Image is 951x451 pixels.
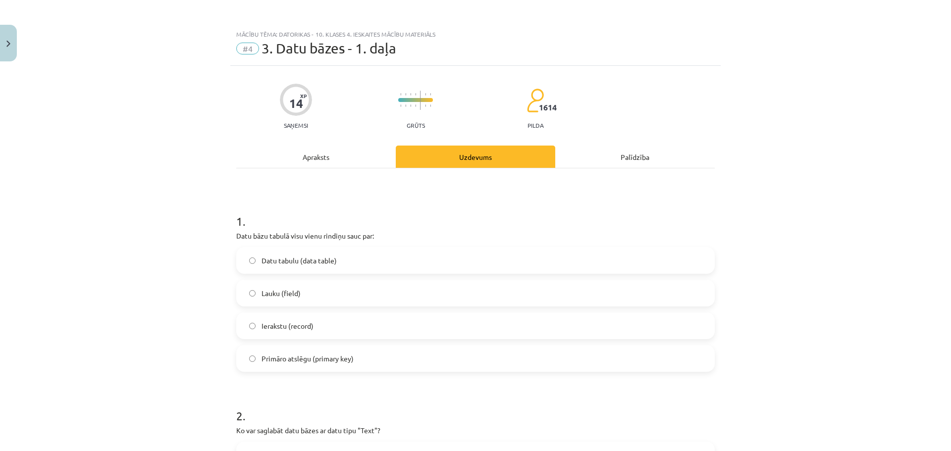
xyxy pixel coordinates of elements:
[405,104,406,107] img: icon-short-line-57e1e144782c952c97e751825c79c345078a6d821885a25fce030b3d8c18986b.svg
[400,104,401,107] img: icon-short-line-57e1e144782c952c97e751825c79c345078a6d821885a25fce030b3d8c18986b.svg
[280,122,312,129] p: Saņemsi
[249,257,256,264] input: Datu tabulu (data table)
[430,93,431,96] img: icon-short-line-57e1e144782c952c97e751825c79c345078a6d821885a25fce030b3d8c18986b.svg
[425,93,426,96] img: icon-short-line-57e1e144782c952c97e751825c79c345078a6d821885a25fce030b3d8c18986b.svg
[262,321,314,331] span: Ierakstu (record)
[396,146,555,168] div: Uzdevums
[410,93,411,96] img: icon-short-line-57e1e144782c952c97e751825c79c345078a6d821885a25fce030b3d8c18986b.svg
[249,355,256,362] input: Primāro atslēgu (primary key)
[236,425,715,436] p: Ko var saglabāt datu bāzes ar datu tipu "Text"?
[236,231,715,241] p: Datu bāzu tabulā visu vienu rindiņu sauc par:
[528,122,543,129] p: pilda
[300,93,307,99] span: XP
[405,93,406,96] img: icon-short-line-57e1e144782c952c97e751825c79c345078a6d821885a25fce030b3d8c18986b.svg
[236,392,715,422] h1: 2 .
[410,104,411,107] img: icon-short-line-57e1e144782c952c97e751825c79c345078a6d821885a25fce030b3d8c18986b.svg
[555,146,715,168] div: Palīdzība
[236,197,715,228] h1: 1 .
[262,288,301,299] span: Lauku (field)
[262,255,337,266] span: Datu tabulu (data table)
[415,104,416,107] img: icon-short-line-57e1e144782c952c97e751825c79c345078a6d821885a25fce030b3d8c18986b.svg
[415,93,416,96] img: icon-short-line-57e1e144782c952c97e751825c79c345078a6d821885a25fce030b3d8c18986b.svg
[527,88,544,113] img: students-c634bb4e5e11cddfef0936a35e636f08e4e9abd3cc4e673bd6f9a4125e45ecb1.svg
[539,103,557,112] span: 1614
[236,31,715,38] div: Mācību tēma: Datorikas - 10. klases 4. ieskaites mācību materiāls
[249,323,256,329] input: Ierakstu (record)
[425,104,426,107] img: icon-short-line-57e1e144782c952c97e751825c79c345078a6d821885a25fce030b3d8c18986b.svg
[420,91,421,110] img: icon-long-line-d9ea69661e0d244f92f715978eff75569469978d946b2353a9bb055b3ed8787d.svg
[262,353,354,364] span: Primāro atslēgu (primary key)
[236,43,259,54] span: #4
[262,40,396,56] span: 3. Datu bāzes - 1. daļa
[430,104,431,107] img: icon-short-line-57e1e144782c952c97e751825c79c345078a6d821885a25fce030b3d8c18986b.svg
[6,41,10,47] img: icon-close-lesson-0947bae3869378f0d4975bcd49f059093ad1ed9edebbc8119c70593378902aed.svg
[289,97,303,110] div: 14
[400,93,401,96] img: icon-short-line-57e1e144782c952c97e751825c79c345078a6d821885a25fce030b3d8c18986b.svg
[249,290,256,297] input: Lauku (field)
[407,122,425,129] p: Grūts
[236,146,396,168] div: Apraksts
